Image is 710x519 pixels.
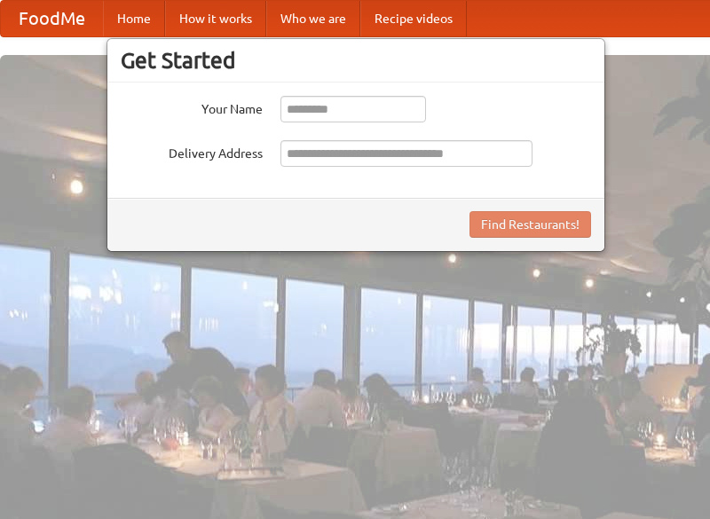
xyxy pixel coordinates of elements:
a: Home [103,1,165,36]
a: Who we are [266,1,360,36]
a: Recipe videos [360,1,467,36]
a: FoodMe [1,1,103,36]
a: How it works [165,1,266,36]
label: Delivery Address [121,140,263,162]
h3: Get Started [121,47,591,74]
label: Your Name [121,96,263,118]
button: Find Restaurants! [469,211,591,238]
